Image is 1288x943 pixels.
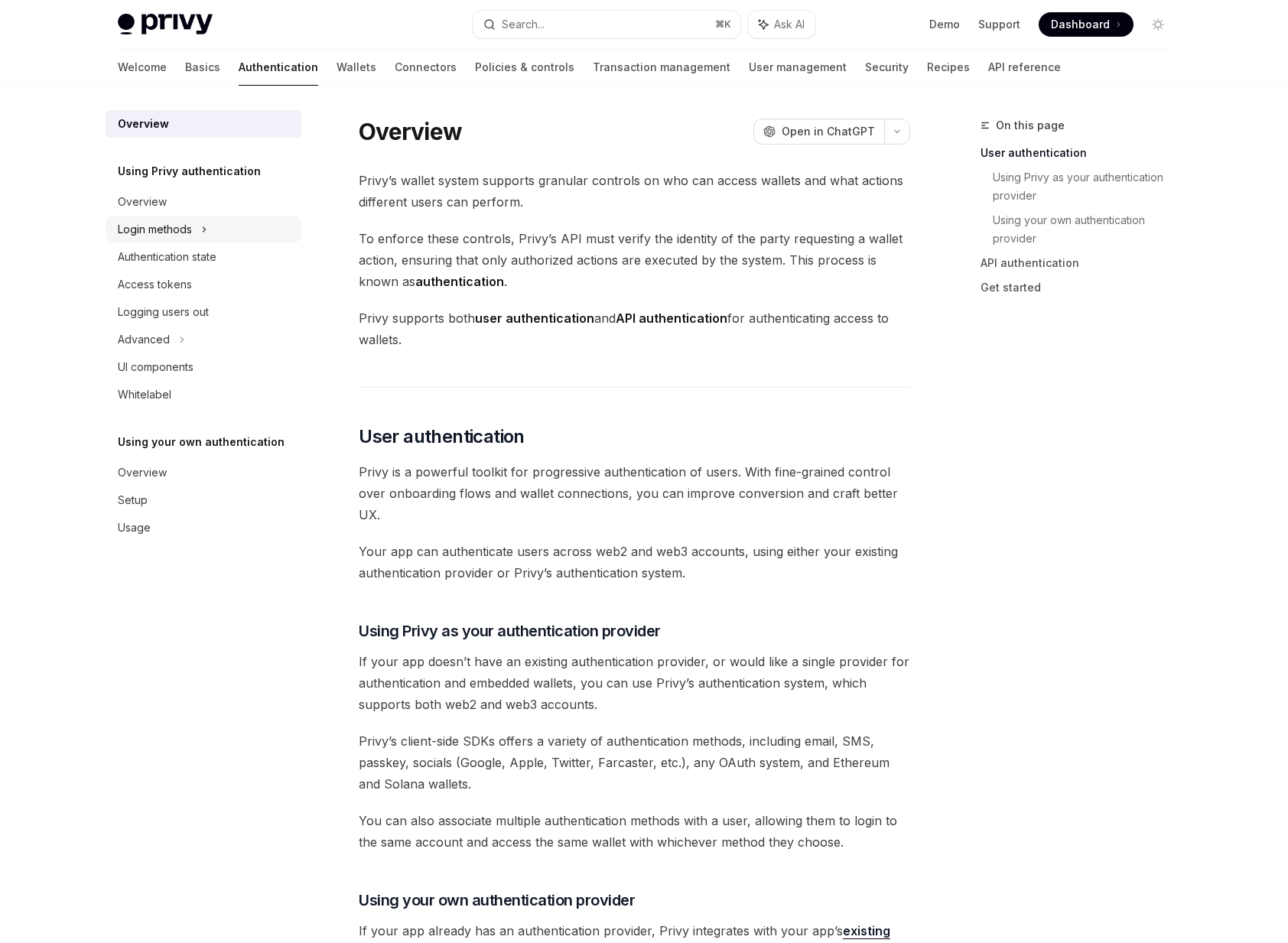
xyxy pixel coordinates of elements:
[106,188,301,216] a: Overview
[616,311,727,326] strong: API authentication
[359,307,910,350] span: Privy supports both and for authenticating access to wallets.
[185,49,220,86] a: Basics
[981,275,1182,300] a: Get started
[118,358,194,376] div: UI components
[106,514,301,541] a: Usage
[782,124,875,139] span: Open in ChatGPT
[118,519,151,537] div: Usage
[118,14,213,35] img: light logo
[1039,12,1134,37] a: Dashboard
[106,271,301,298] a: Access tokens
[593,49,730,86] a: Transaction management
[106,381,301,408] a: Whitelabel
[1051,17,1110,32] span: Dashboard
[978,17,1020,32] a: Support
[359,118,462,145] h1: Overview
[106,486,301,514] a: Setup
[118,49,167,86] a: Welcome
[359,461,910,525] span: Privy is a powerful toolkit for progressive authentication of users. With fine-grained control ov...
[118,248,216,266] div: Authentication state
[337,49,376,86] a: Wallets
[359,620,661,642] span: Using Privy as your authentication provider
[118,115,169,133] div: Overview
[118,162,261,180] h5: Using Privy authentication
[359,810,910,853] span: You can also associate multiple authentication methods with a user, allowing them to login to the...
[774,17,805,32] span: Ask AI
[1146,12,1170,37] button: Toggle dark mode
[715,18,731,31] span: ⌘ K
[106,353,301,381] a: UI components
[927,49,970,86] a: Recipes
[473,11,740,38] button: Search...⌘K
[118,385,171,404] div: Whitelabel
[118,463,167,482] div: Overview
[981,251,1182,275] a: API authentication
[996,116,1065,135] span: On this page
[993,208,1182,251] a: Using your own authentication provider
[359,889,635,911] span: Using your own authentication provider
[359,651,910,715] span: If your app doesn’t have an existing authentication provider, or would like a single provider for...
[118,193,167,211] div: Overview
[359,541,910,584] span: Your app can authenticate users across web2 and web3 accounts, using either your existing authent...
[981,141,1182,165] a: User authentication
[415,274,504,289] strong: authentication
[359,228,910,292] span: To enforce these controls, Privy’s API must verify the identity of the party requesting a wallet ...
[475,311,594,326] strong: user authentication
[106,459,301,486] a: Overview
[118,491,148,509] div: Setup
[239,49,318,86] a: Authentication
[865,49,909,86] a: Security
[118,433,285,451] h5: Using your own authentication
[106,243,301,271] a: Authentication state
[359,730,910,795] span: Privy’s client-side SDKs offers a variety of authentication methods, including email, SMS, passke...
[359,424,525,449] span: User authentication
[748,11,815,38] button: Ask AI
[118,275,192,294] div: Access tokens
[475,49,574,86] a: Policies & controls
[118,303,209,321] div: Logging users out
[106,110,301,138] a: Overview
[749,49,847,86] a: User management
[359,170,910,213] span: Privy’s wallet system supports granular controls on who can access wallets and what actions diffe...
[929,17,960,32] a: Demo
[106,298,301,326] a: Logging users out
[395,49,457,86] a: Connectors
[118,330,170,349] div: Advanced
[502,15,545,34] div: Search...
[993,165,1182,208] a: Using Privy as your authentication provider
[118,220,192,239] div: Login methods
[753,119,884,145] button: Open in ChatGPT
[988,49,1061,86] a: API reference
